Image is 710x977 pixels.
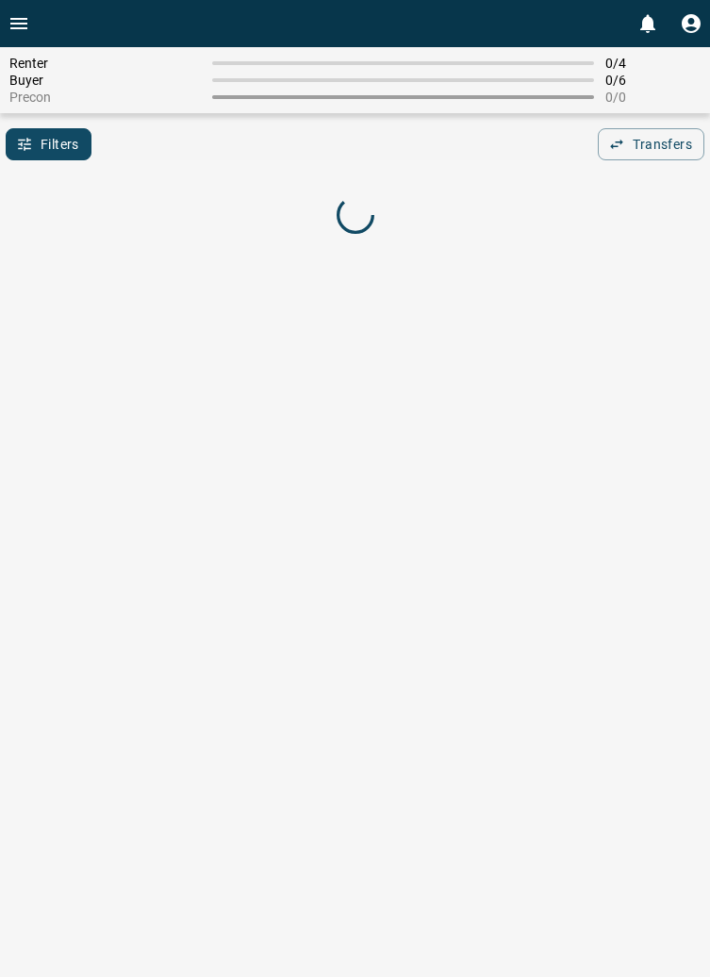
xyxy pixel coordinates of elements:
[9,73,201,88] span: Buyer
[6,128,91,160] button: Filters
[598,128,704,160] button: Transfers
[9,90,201,105] span: Precon
[605,56,701,71] span: 0 / 4
[672,5,710,42] button: Profile
[605,73,701,88] span: 0 / 6
[9,56,201,71] span: Renter
[605,90,701,105] span: 0 / 0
